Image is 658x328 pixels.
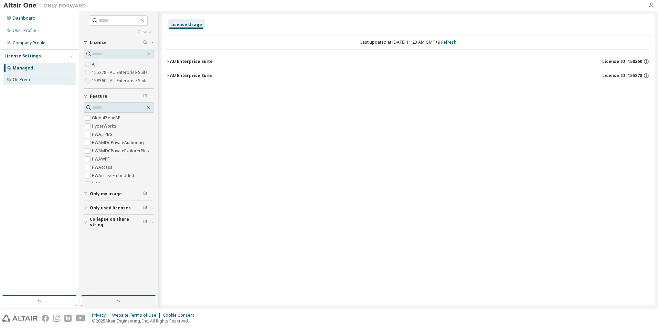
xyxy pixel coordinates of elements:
[602,73,642,78] span: License ID: 155278
[92,313,112,318] div: Privacy
[42,315,49,322] img: facebook.svg
[92,180,115,188] label: HWActivate
[166,35,650,50] div: Last updated at: [DATE] 11:23 AM GMT+9
[143,40,147,45] span: Clear filter
[2,315,38,322] img: altair_logo.svg
[53,315,60,322] img: instagram.svg
[4,53,41,59] div: License Settings
[143,94,147,99] span: Clear filter
[90,205,131,211] span: Only used licenses
[166,54,650,69] button: AU Enterprise SuiteLicense ID: 158360
[92,139,145,147] label: HWAMDCPrivateAuthoring
[92,68,149,77] label: 155278 - AU Enterprise Suite
[92,60,98,68] label: All
[92,130,114,139] label: HWAIFPBS
[92,155,111,163] label: HWAWPF
[143,205,147,211] span: Clear filter
[90,191,122,197] span: Only my usage
[166,68,650,83] button: AU Enterprise SuiteLicense ID: 155278
[170,59,213,64] div: AU Enterprise Suite
[170,22,202,28] div: License Usage
[92,172,136,180] label: HWAccessEmbedded
[84,89,153,104] button: Feature
[13,40,45,46] div: Company Profile
[92,318,198,324] p: © 2025 Altair Engineering, Inc. All Rights Reserved.
[13,15,35,21] div: Dashboard
[170,73,213,78] div: AU Enterprise Suite
[84,200,153,216] button: Only used licenses
[90,40,107,45] span: License
[92,114,122,122] label: GlobalZoneAP
[163,313,198,318] div: Cookie Consent
[13,65,33,71] div: Managed
[112,313,163,318] div: Website Terms of Use
[13,77,30,83] div: On Prem
[143,219,147,225] span: Clear filter
[64,315,72,322] img: linkedin.svg
[92,163,114,172] label: HWAccess
[602,59,642,64] span: License ID: 158360
[441,39,456,45] a: Refresh
[84,215,153,230] button: Collapse on share string
[84,35,153,50] button: License
[76,315,86,322] img: youtube.svg
[92,147,150,155] label: HWAMDCPrivateExplorerPlus
[143,191,147,197] span: Clear filter
[84,29,153,35] a: Clear all
[90,217,143,228] span: Collapse on share string
[84,186,153,201] button: Only my usage
[92,77,149,85] label: 158360 - AU Enterprise Suite
[90,94,107,99] span: Feature
[13,28,36,33] div: User Profile
[3,2,89,9] img: Altair One
[92,122,118,130] label: HyperWorks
